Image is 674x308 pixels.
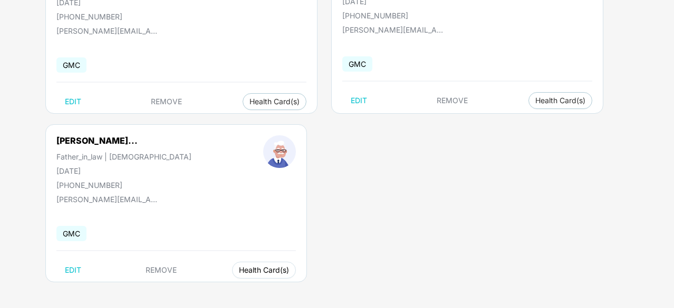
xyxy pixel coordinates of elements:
[263,135,296,168] img: profileImage
[528,92,592,109] button: Health Card(s)
[146,266,177,274] span: REMOVE
[56,195,162,204] div: [PERSON_NAME][EMAIL_ADDRESS][PERSON_NAME][DOMAIN_NAME]
[56,166,191,175] div: [DATE]
[56,152,191,161] div: Father_in_law | [DEMOGRAPHIC_DATA]
[142,93,190,110] button: REMOVE
[239,267,289,273] span: Health Card(s)
[437,96,468,105] span: REMOVE
[342,56,372,72] span: GMC
[243,93,306,110] button: Health Card(s)
[65,266,81,274] span: EDIT
[151,97,182,106] span: REMOVE
[56,135,138,146] div: [PERSON_NAME]...
[56,12,202,21] div: [PHONE_NUMBER]
[56,181,191,190] div: [PHONE_NUMBER]
[56,93,90,110] button: EDIT
[342,25,448,34] div: [PERSON_NAME][EMAIL_ADDRESS][PERSON_NAME][DOMAIN_NAME]
[232,262,296,279] button: Health Card(s)
[56,226,86,241] span: GMC
[249,99,300,104] span: Health Card(s)
[342,92,375,109] button: EDIT
[65,97,81,106] span: EDIT
[56,57,86,73] span: GMC
[535,98,585,103] span: Health Card(s)
[56,26,162,35] div: [PERSON_NAME][EMAIL_ADDRESS][PERSON_NAME][DOMAIN_NAME]
[56,262,90,279] button: EDIT
[428,92,476,109] button: REMOVE
[137,262,185,279] button: REMOVE
[342,11,488,20] div: [PHONE_NUMBER]
[351,96,367,105] span: EDIT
